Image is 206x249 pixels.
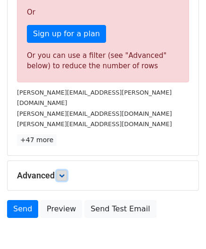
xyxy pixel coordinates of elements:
small: [PERSON_NAME][EMAIL_ADDRESS][DOMAIN_NAME] [17,120,172,128]
small: [PERSON_NAME][EMAIL_ADDRESS][PERSON_NAME][DOMAIN_NAME] [17,89,172,107]
a: Preview [41,200,82,218]
p: Or [27,8,179,17]
small: [PERSON_NAME][EMAIL_ADDRESS][DOMAIN_NAME] [17,110,172,117]
a: Send [7,200,38,218]
div: Or you can use a filter (see "Advanced" below) to reduce the number of rows [27,50,179,72]
h5: Advanced [17,170,189,181]
a: +47 more [17,134,57,146]
a: Send Test Email [84,200,156,218]
iframe: Chat Widget [159,204,206,249]
a: Sign up for a plan [27,25,106,43]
